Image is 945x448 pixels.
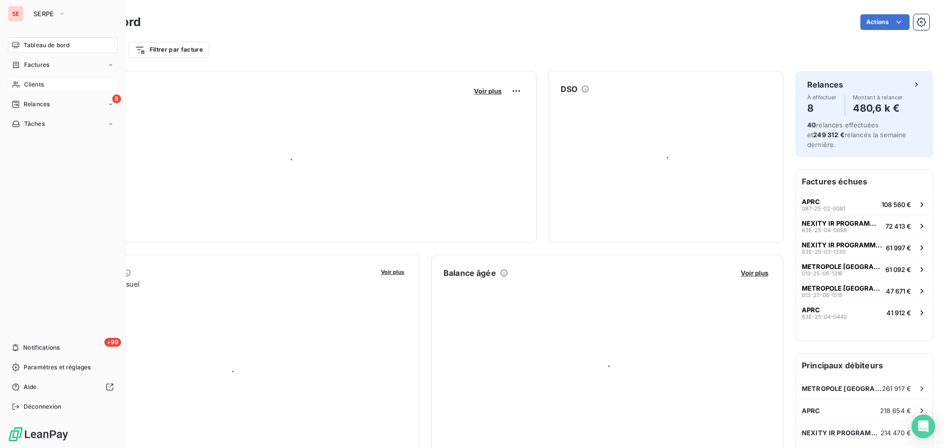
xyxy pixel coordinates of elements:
h6: Balance âgée [443,267,496,279]
span: METROPOLE [GEOGRAPHIC_DATA] [802,385,882,392]
span: SERPE [33,10,54,18]
span: 087-25-02-0081 [802,206,845,211]
span: +99 [104,338,121,347]
span: 214 470 € [881,429,911,437]
a: Factures [8,57,118,73]
button: Actions [860,14,910,30]
span: 261 917 € [882,385,911,392]
button: Voir plus [471,87,504,95]
div: SE [8,6,24,22]
span: 41 912 € [886,309,911,317]
button: METROPOLE [GEOGRAPHIC_DATA]013-25-06-131661 092 € [796,258,933,280]
button: Voir plus [738,269,771,277]
a: Tâches [8,116,118,132]
span: Tâches [24,119,45,128]
a: Tableau de bord [8,37,118,53]
span: Voir plus [474,87,502,95]
span: 83E-25-04-0898 [802,227,847,233]
span: 013-25-06-1316 [802,270,843,276]
span: Chiffre d'affaires mensuel [56,279,374,289]
span: 47 671 € [886,287,911,295]
button: NEXITY IR PROGRAMMES REGION SUD83E-25-04-089872 413 € [796,215,933,237]
span: Aide [24,383,37,391]
span: 61 092 € [885,266,911,273]
a: 8Relances [8,96,118,112]
span: 249 312 € [813,131,844,139]
h6: Principaux débiteurs [796,354,933,377]
span: 8 [112,94,121,103]
span: Déconnexion [24,402,62,411]
img: Logo LeanPay [8,426,69,442]
span: NEXITY IR PROGRAMMES REGION SUD [802,241,882,249]
span: Clients [24,80,44,89]
span: Notifications [23,343,60,352]
h4: 8 [807,100,837,116]
span: Montant à relancer [853,94,903,100]
span: APRC [802,407,820,415]
button: APRC83E-25-04-044241 912 € [796,301,933,323]
span: METROPOLE [GEOGRAPHIC_DATA] [802,284,882,292]
span: METROPOLE [GEOGRAPHIC_DATA] [802,263,882,270]
span: NEXITY IR PROGRAMMES REGION SUD [802,219,882,227]
span: relances effectuées et relancés la semaine dernière. [807,121,907,149]
span: 72 413 € [885,222,911,230]
span: Factures [24,60,49,69]
span: À effectuer [807,94,837,100]
span: 61 997 € [886,244,911,252]
span: 218 654 € [880,407,911,415]
span: Voir plus [381,269,404,275]
span: 83E-25-04-0442 [802,314,847,320]
a: Paramètres et réglages [8,359,118,375]
button: METROPOLE [GEOGRAPHIC_DATA]013-25-06-131547 671 € [796,280,933,301]
div: Open Intercom Messenger [912,415,935,438]
h6: Relances [807,79,843,90]
span: Relances [24,100,50,109]
span: APRC [802,306,820,314]
span: Paramètres et réglages [24,363,91,372]
button: APRC087-25-02-0081108 560 € [796,193,933,215]
button: Filtrer par facture [128,42,209,58]
button: Voir plus [378,267,407,276]
a: Aide [8,379,118,395]
button: NEXITY IR PROGRAMMES REGION SUD83E-25-03-133061 997 € [796,237,933,258]
span: 108 560 € [882,201,911,209]
span: Tableau de bord [24,41,69,50]
span: 013-25-06-1315 [802,292,843,298]
span: APRC [802,198,820,206]
span: NEXITY IR PROGRAMMES REGION SUD [802,429,881,437]
a: Clients [8,77,118,92]
h6: DSO [561,83,577,95]
h6: Factures échues [796,170,933,193]
span: 40 [807,121,816,129]
span: Voir plus [741,269,768,277]
span: 83E-25-03-1330 [802,249,846,255]
h4: 480,6 k € [853,100,903,116]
